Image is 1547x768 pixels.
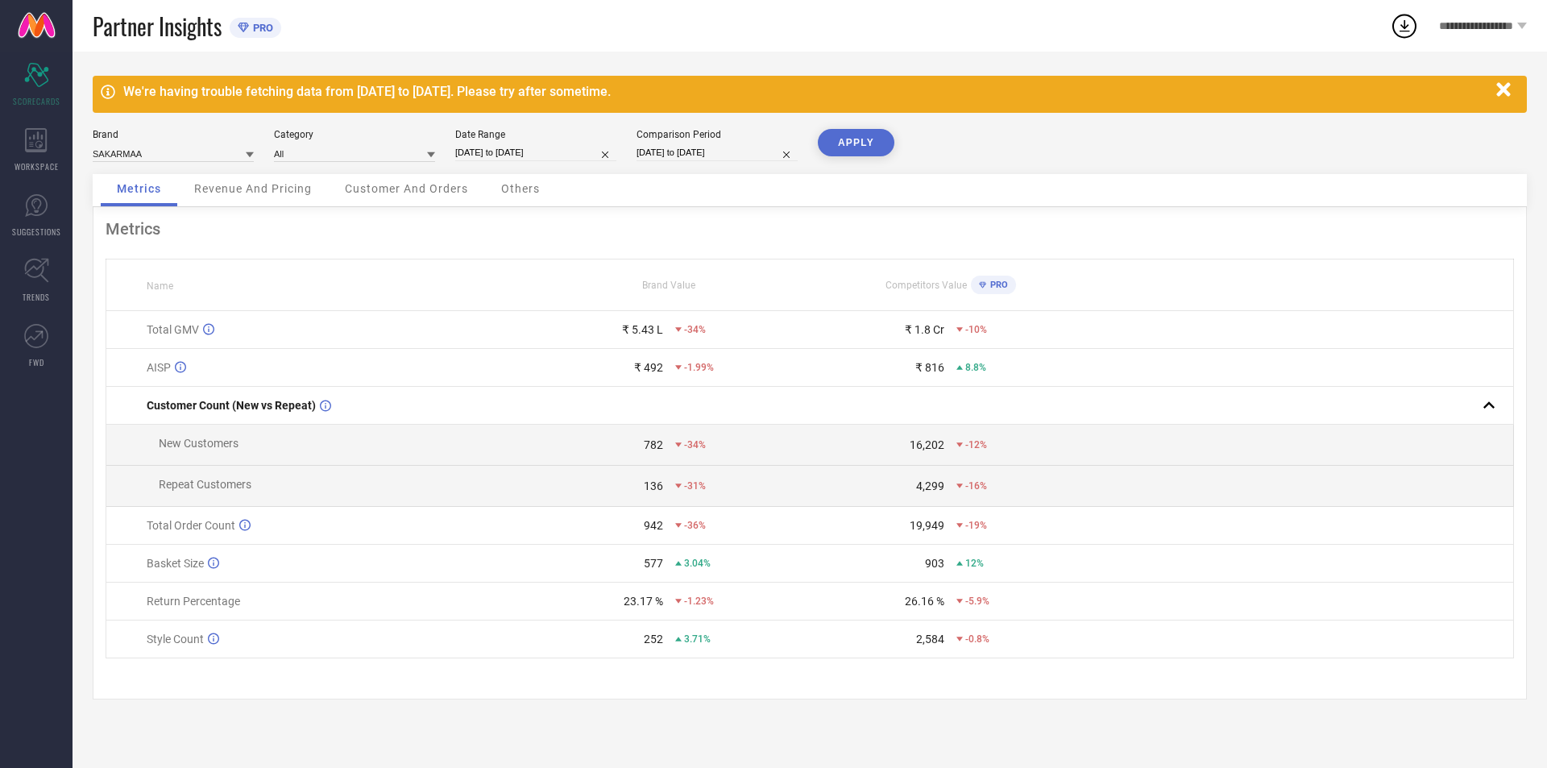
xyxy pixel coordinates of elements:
[23,291,50,303] span: TRENDS
[925,557,944,570] div: 903
[915,361,944,374] div: ₹ 816
[684,520,706,531] span: -36%
[147,399,316,412] span: Customer Count (New vs Repeat)
[965,324,987,335] span: -10%
[622,323,663,336] div: ₹ 5.43 L
[624,595,663,608] div: 23.17 %
[93,10,222,43] span: Partner Insights
[965,633,989,645] span: -0.8%
[905,323,944,336] div: ₹ 1.8 Cr
[147,323,199,336] span: Total GMV
[1390,11,1419,40] div: Open download list
[93,129,254,140] div: Brand
[147,361,171,374] span: AISP
[986,280,1008,290] span: PRO
[13,95,60,107] span: SCORECARDS
[644,633,663,646] div: 252
[501,182,540,195] span: Others
[634,361,663,374] div: ₹ 492
[644,479,663,492] div: 136
[147,519,235,532] span: Total Order Count
[249,22,273,34] span: PRO
[455,144,616,161] input: Select date range
[29,356,44,368] span: FWD
[345,182,468,195] span: Customer And Orders
[123,84,1488,99] div: We're having trouble fetching data from [DATE] to [DATE]. Please try after sometime.
[684,596,714,607] span: -1.23%
[965,520,987,531] span: -19%
[642,280,695,291] span: Brand Value
[684,439,706,450] span: -34%
[194,182,312,195] span: Revenue And Pricing
[684,480,706,492] span: -31%
[965,480,987,492] span: -16%
[147,557,204,570] span: Basket Size
[637,129,798,140] div: Comparison Period
[159,478,251,491] span: Repeat Customers
[274,129,435,140] div: Category
[455,129,616,140] div: Date Range
[965,439,987,450] span: -12%
[916,479,944,492] div: 4,299
[644,519,663,532] div: 942
[15,160,59,172] span: WORKSPACE
[12,226,61,238] span: SUGGESTIONS
[117,182,161,195] span: Metrics
[637,144,798,161] input: Select comparison period
[885,280,967,291] span: Competitors Value
[684,324,706,335] span: -34%
[684,362,714,373] span: -1.99%
[910,438,944,451] div: 16,202
[159,437,238,450] span: New Customers
[147,595,240,608] span: Return Percentage
[644,438,663,451] div: 782
[818,129,894,156] button: APPLY
[684,633,711,645] span: 3.71%
[644,557,663,570] div: 577
[106,219,1514,239] div: Metrics
[965,558,984,569] span: 12%
[905,595,944,608] div: 26.16 %
[910,519,944,532] div: 19,949
[965,596,989,607] span: -5.9%
[147,280,173,292] span: Name
[965,362,986,373] span: 8.8%
[916,633,944,646] div: 2,584
[147,633,204,646] span: Style Count
[684,558,711,569] span: 3.04%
